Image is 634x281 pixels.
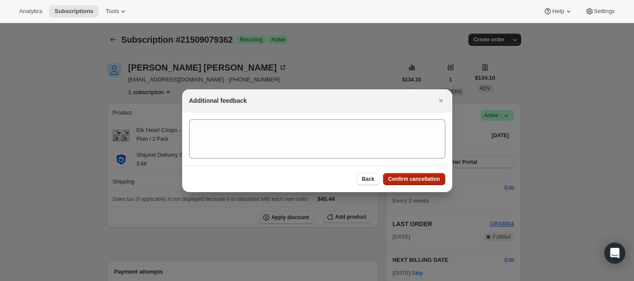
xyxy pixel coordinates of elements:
button: Help [538,5,578,17]
button: Analytics [14,5,47,17]
span: Confirm cancellation [388,176,440,183]
button: Tools [100,5,133,17]
span: Back [362,176,374,183]
span: Tools [105,8,119,15]
span: Subscriptions [54,8,93,15]
span: Settings [594,8,615,15]
span: Help [552,8,564,15]
button: Close [435,95,447,107]
span: Analytics [19,8,42,15]
button: Settings [580,5,620,17]
button: Confirm cancellation [383,173,445,185]
div: Open Intercom Messenger [604,243,625,264]
h2: Additional feedback [189,96,247,105]
button: Subscriptions [49,5,98,17]
button: Back [356,173,380,185]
